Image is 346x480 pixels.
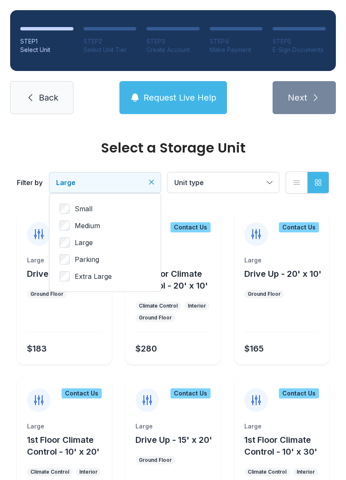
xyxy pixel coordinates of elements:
div: Climate Control [139,303,178,309]
input: Parking [59,254,70,265]
div: Interior [188,303,206,309]
div: Ground Floor [139,457,172,464]
div: Interior [79,469,97,475]
div: Select Unit [20,46,73,54]
span: 1st Floor Climate Control - 10' x 20' [27,435,100,457]
input: Small [59,204,70,214]
span: Request Live Help [143,92,216,104]
div: Contact Us [62,388,102,398]
div: STEP 4 [210,37,263,46]
div: $183 [27,343,47,355]
div: Ground Floor [30,291,63,297]
div: $280 [135,343,157,355]
div: STEP 3 [146,37,200,46]
div: Select a Storage Unit [17,141,329,155]
span: Unit type [174,178,204,187]
span: Large [75,237,93,248]
div: Large [244,422,319,431]
div: Create Account [146,46,200,54]
span: Small [75,204,92,214]
button: Large [49,172,161,193]
div: Large [244,256,319,265]
div: STEP 2 [84,37,137,46]
span: Next [288,92,307,104]
div: Make Payment [210,46,263,54]
div: Filter by [17,177,43,188]
span: Medium [75,221,100,231]
button: Clear filters [147,178,156,186]
div: Large [27,256,102,265]
input: Medium [59,221,70,231]
div: Contact Us [279,388,319,398]
div: Large [135,422,210,431]
button: Drive Up - 15' x 20' [135,434,212,446]
div: Interior [297,469,315,475]
div: Climate Control [248,469,287,475]
button: 1st Floor Climate Control - 20' x 10' [135,268,217,292]
div: STEP 5 [273,37,326,46]
span: Extra Large [75,271,112,281]
div: E-Sign Documents [273,46,326,54]
div: STEP 1 [20,37,73,46]
input: Extra Large [59,271,70,281]
button: 1st Floor Climate Control - 10' x 30' [244,434,326,458]
div: Contact Us [279,222,319,232]
span: Drive Up - 10' x 20' [27,269,104,279]
div: Climate Control [30,469,69,475]
div: Ground Floor [248,291,281,297]
span: Large [56,178,76,187]
button: Unit type [168,172,279,193]
button: Drive Up - 20' x 10' [244,268,322,280]
span: Back [39,92,58,104]
span: Drive Up - 20' x 10' [244,269,322,279]
div: Large [135,256,210,265]
div: Contact Us [170,388,211,398]
div: Large [27,422,102,431]
span: Drive Up - 15' x 20' [135,435,212,445]
span: 1st Floor Climate Control - 10' x 30' [244,435,317,457]
span: 1st Floor Climate Control - 20' x 10' [135,269,208,291]
div: $165 [244,343,264,355]
input: Large [59,237,70,248]
div: Ground Floor [139,314,172,321]
button: 1st Floor Climate Control - 10' x 20' [27,434,108,458]
div: Contact Us [170,222,211,232]
button: Drive Up - 10' x 20' [27,268,104,280]
div: Select Unit Tier [84,46,137,54]
span: Parking [75,254,99,265]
